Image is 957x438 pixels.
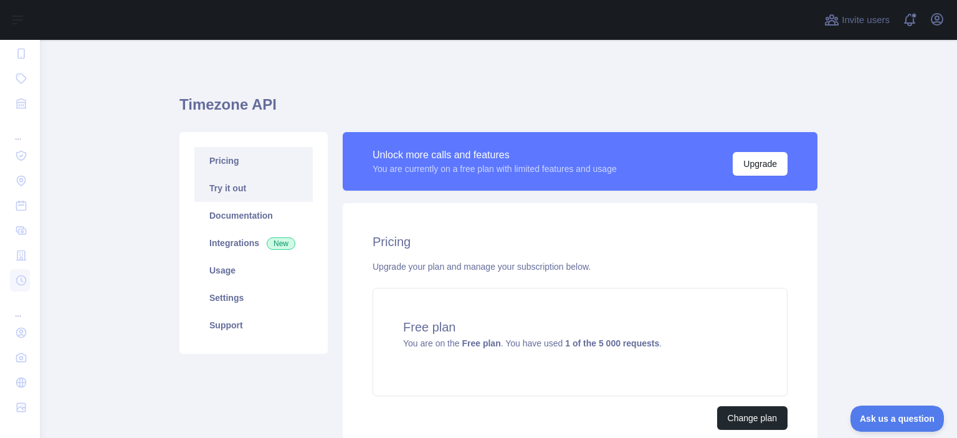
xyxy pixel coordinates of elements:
[373,163,617,175] div: You are currently on a free plan with limited features and usage
[373,148,617,163] div: Unlock more calls and features
[842,13,890,27] span: Invite users
[10,294,30,319] div: ...
[179,95,817,125] h1: Timezone API
[194,312,313,339] a: Support
[733,152,788,176] button: Upgrade
[403,318,757,336] h4: Free plan
[462,338,500,348] strong: Free plan
[373,260,788,273] div: Upgrade your plan and manage your subscription below.
[717,406,788,430] button: Change plan
[267,237,295,250] span: New
[565,338,659,348] strong: 1 of the 5 000 requests
[194,229,313,257] a: Integrations New
[194,257,313,284] a: Usage
[194,284,313,312] a: Settings
[10,117,30,142] div: ...
[194,202,313,229] a: Documentation
[822,10,892,30] button: Invite users
[194,147,313,174] a: Pricing
[194,174,313,202] a: Try it out
[403,338,662,348] span: You are on the . You have used .
[373,233,788,250] h2: Pricing
[850,406,945,432] iframe: Toggle Customer Support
